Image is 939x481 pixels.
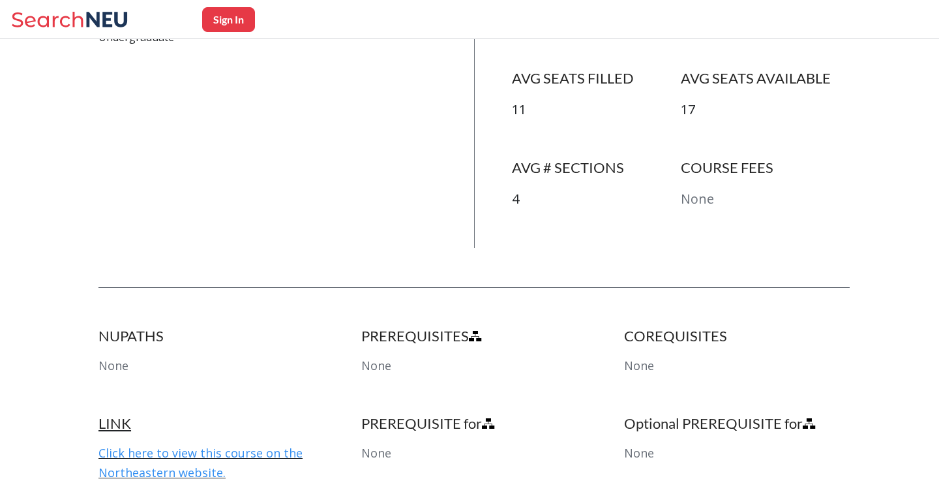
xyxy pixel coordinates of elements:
[512,190,681,209] p: 4
[512,101,681,119] p: 11
[512,159,681,177] h4: AVG # SECTIONS
[624,414,850,433] h4: Optional PREREQUISITE for
[98,358,128,373] span: None
[681,101,850,119] p: 17
[624,358,654,373] span: None
[624,445,654,461] span: None
[681,159,850,177] h4: COURSE FEES
[361,327,587,345] h4: PREREQUISITES
[361,358,391,373] span: None
[624,327,850,345] h4: COREQUISITES
[681,190,850,209] p: None
[361,414,587,433] h4: PREREQUISITE for
[98,445,303,480] a: Click here to view this course on the Northeastern website.
[202,7,255,32] button: Sign In
[98,414,324,433] h4: LINK
[361,445,391,461] span: None
[98,327,324,345] h4: NUPATHS
[681,69,850,87] h4: AVG SEATS AVAILABLE
[512,69,681,87] h4: AVG SEATS FILLED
